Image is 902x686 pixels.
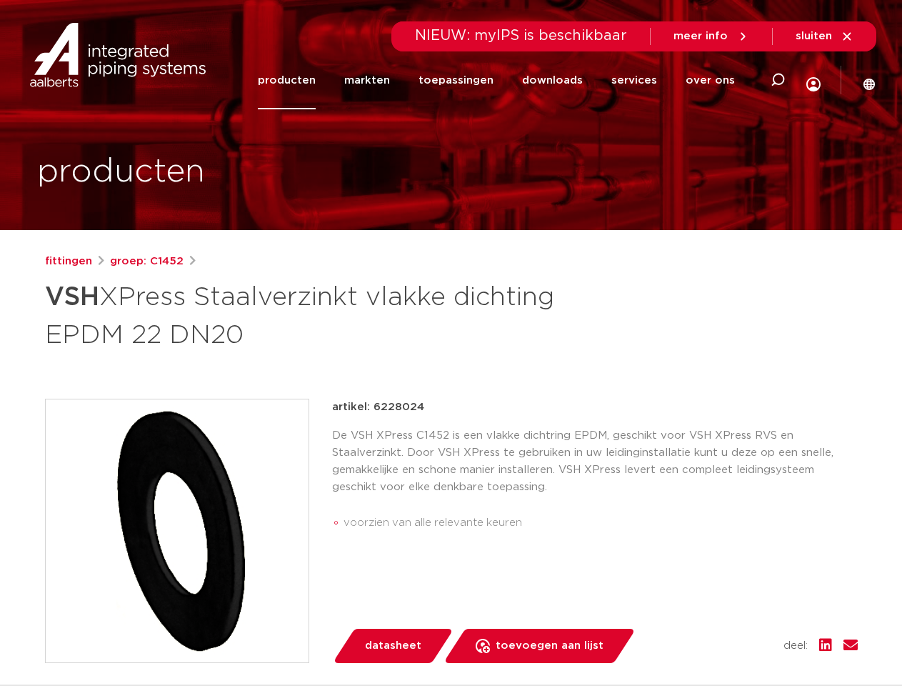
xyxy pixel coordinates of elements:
[258,51,316,109] a: producten
[46,399,309,662] img: Product Image for VSH XPress Staalverzinkt vlakke dichting EPDM 22 DN20
[332,399,424,416] p: artikel: 6228024
[332,629,453,663] a: datasheet
[110,253,184,270] a: groep: C1452
[673,30,749,43] a: meer info
[365,635,421,657] span: datasheet
[344,512,858,535] li: voorzien van alle relevante keuren
[686,51,735,109] a: over ons
[796,31,832,41] span: sluiten
[45,284,99,310] strong: VSH
[796,30,853,43] a: sluiten
[496,635,603,657] span: toevoegen aan lijst
[522,51,583,109] a: downloads
[332,427,858,496] p: De VSH XPress C1452 is een vlakke dichtring EPDM, geschikt voor VSH XPress RVS en Staalverzinkt. ...
[611,51,657,109] a: services
[45,253,92,270] a: fittingen
[45,276,581,353] h1: XPress Staalverzinkt vlakke dichting EPDM 22 DN20
[419,51,493,109] a: toepassingen
[806,47,821,114] div: my IPS
[37,149,205,195] h1: producten
[415,29,627,43] span: NIEUW: myIPS is beschikbaar
[783,637,808,655] span: deel:
[344,51,390,109] a: markten
[673,31,728,41] span: meer info
[258,51,735,109] nav: Menu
